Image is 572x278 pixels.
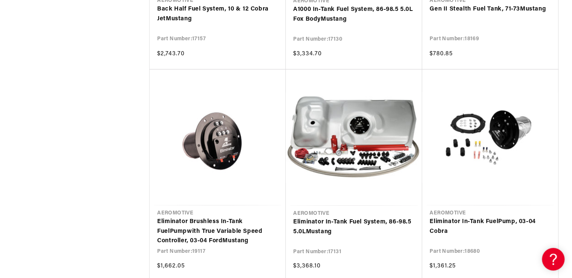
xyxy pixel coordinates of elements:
[157,5,278,24] a: Back Half Fuel System, 10 & 12 Cobra JetMustang
[157,217,278,246] a: Eliminator Brushless In-Tank FuelPumpwith True Variable Speed Controller, 03-04 FordMustang
[293,217,414,237] a: Eliminator In-Tank Fuel System, 86-98.5 5.0LMustang
[293,5,414,24] a: A1000 In-Tank Fuel System, 86-98.5 5.0L Fox BodyMustang
[430,5,551,14] a: Gen II Stealth Fuel Tank, 71-73Mustang
[430,217,551,236] a: Eliminator In-Tank FuelPump, 03-04 Cobra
